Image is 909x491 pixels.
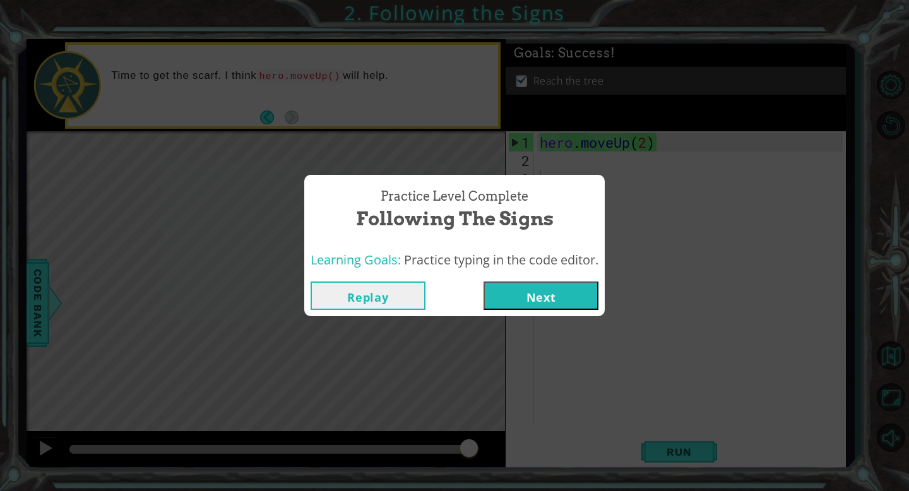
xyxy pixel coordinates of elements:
[356,205,554,232] span: Following the Signs
[311,251,401,268] span: Learning Goals:
[311,281,425,310] button: Replay
[484,281,598,310] button: Next
[404,251,598,268] span: Practice typing in the code editor.
[381,187,528,206] span: Practice Level Complete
